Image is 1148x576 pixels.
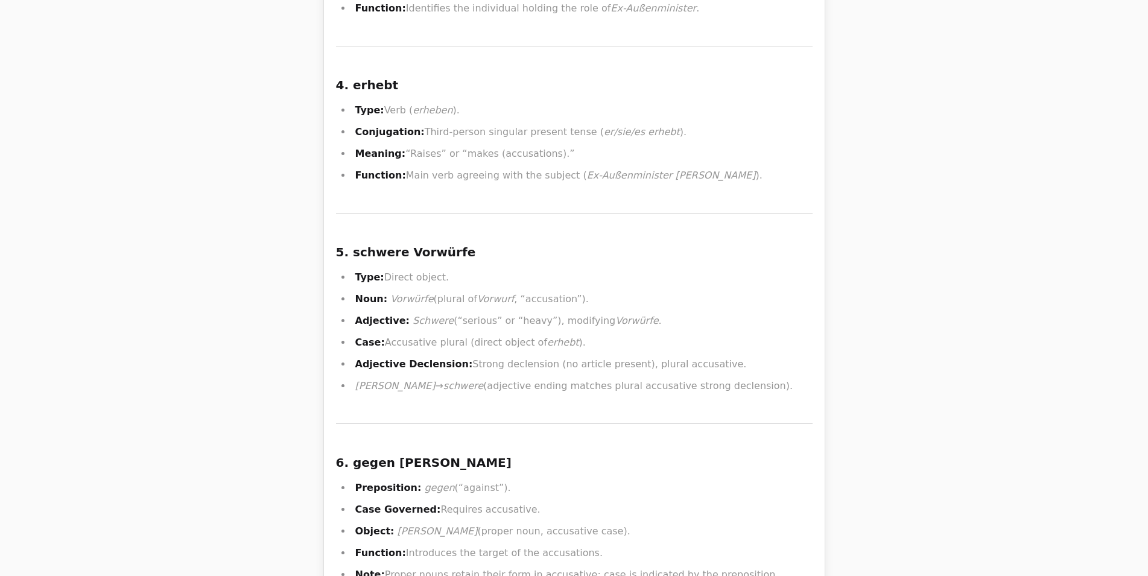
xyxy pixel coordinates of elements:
strong: Function: [355,2,406,14]
strong: Function: [355,169,406,181]
strong: Case: [355,337,385,348]
strong: 6. gegen [PERSON_NAME] [336,455,512,470]
em: Schwere [413,315,454,326]
strong: Type: [355,104,384,116]
li: → (adjective ending matches plural accusative strong declension). [352,378,813,394]
strong: Function: [355,547,406,559]
strong: Conjugation: [355,126,425,138]
em: [PERSON_NAME] [398,525,478,537]
em: Vorwürfe [390,293,433,305]
strong: Meaning: [355,148,406,159]
li: Strong declension (no article present), plural accusative. [352,356,813,373]
li: Accusative plural (direct object of ). [352,334,813,351]
strong: Adjective Declension: [355,358,473,370]
li: “Raises” or “makes (accusations).” [352,145,813,162]
em: erheben [413,104,452,116]
strong: Case Governed: [355,504,441,515]
li: (plural of , “accusation”). [352,291,813,308]
em: gegen [424,482,454,493]
strong: Preposition: [355,482,422,493]
em: Vorwurf [477,293,515,305]
strong: Object: [355,525,395,537]
li: Direct object. [352,269,813,286]
em: Ex-Außenminister [610,2,696,14]
em: erhebt [547,337,579,348]
strong: Noun: [355,293,388,305]
li: Introduces the target of the accusations. [352,545,813,562]
em: Vorwürfe [615,315,658,326]
li: Verb ( ). [352,102,813,119]
li: Third-person singular present tense ( ). [352,124,813,141]
strong: 4. erhebt [336,78,399,92]
strong: 5. schwere Vorwürfe [336,245,476,259]
em: Ex-Außenminister [PERSON_NAME] [587,169,756,181]
li: Requires accusative. [352,501,813,518]
li: (“against”). [352,479,813,496]
strong: Type: [355,271,384,283]
li: (“serious” or “heavy”), modifying . [352,312,813,329]
em: schwere [443,380,483,391]
em: er/sie/es erhebt [604,126,680,138]
li: Main verb agreeing with the subject ( ). [352,167,813,184]
li: (proper noun, accusative case). [352,523,813,540]
strong: Adjective: [355,315,410,326]
em: [PERSON_NAME] [355,380,436,391]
